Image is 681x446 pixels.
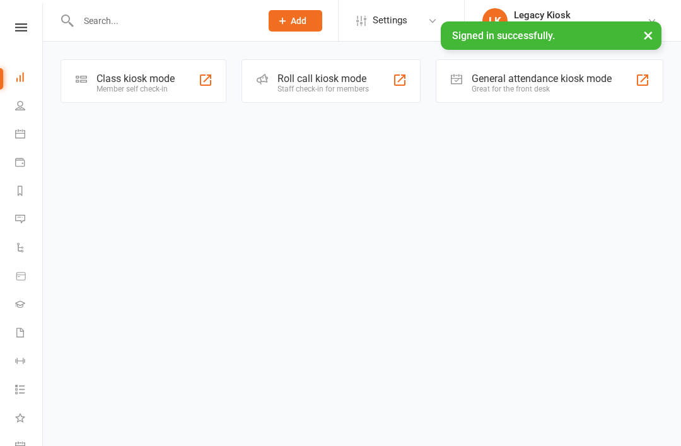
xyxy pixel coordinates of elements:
[277,73,369,85] div: Roll call kiosk mode
[637,21,660,49] button: ×
[74,12,252,30] input: Search...
[277,85,369,93] div: Staff check-in for members
[472,85,612,93] div: Great for the front desk
[15,150,44,178] a: Payments
[269,10,322,32] button: Add
[291,16,306,26] span: Add
[514,9,647,21] div: Legacy Kiosk
[15,178,44,206] a: Reports
[15,405,44,433] a: What's New
[15,263,44,291] a: Product Sales
[15,121,44,150] a: Calendar
[472,73,612,85] div: General attendance kiosk mode
[452,30,555,42] span: Signed in successfully.
[373,6,407,35] span: Settings
[96,85,175,93] div: Member self check-in
[96,73,175,85] div: Class kiosk mode
[514,21,647,32] div: Legacy BJJ [GEOGRAPHIC_DATA]
[482,8,508,33] div: LK
[15,64,44,93] a: Dashboard
[15,93,44,121] a: People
